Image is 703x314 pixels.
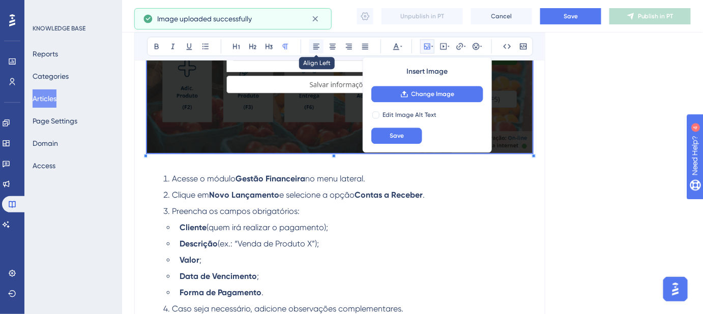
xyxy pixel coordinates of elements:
[660,274,691,304] iframe: UserGuiding AI Assistant Launcher
[412,90,455,98] span: Change Image
[33,67,69,85] button: Categories
[209,190,279,200] strong: Novo Lançamento
[180,288,261,297] strong: Forma de Pagamento
[471,8,532,24] button: Cancel
[33,134,58,152] button: Domain
[24,3,64,15] span: Need Help?
[382,8,463,24] button: Unpublish in PT
[180,223,207,232] strong: Cliente
[423,190,425,200] span: .
[638,12,673,20] span: Publish in PT
[257,271,259,281] span: ;
[564,12,578,20] span: Save
[33,45,58,63] button: Reports
[371,86,483,102] button: Change Image
[371,128,422,144] button: Save
[199,255,201,265] span: ;
[172,304,403,313] span: Caso seja necessário, adicione observações complementares.
[383,111,436,119] span: Edit Image Alt Text
[172,206,300,216] span: Preencha os campos obrigatórios:
[33,112,77,130] button: Page Settings
[157,13,252,25] span: Image uploaded successfully
[180,255,199,265] strong: Valor
[180,271,257,281] strong: Data de Vencimento
[33,89,56,108] button: Articles
[279,190,355,200] span: e selecione a opção
[207,223,328,232] span: (quem irá realizar o pagamento);
[261,288,263,297] span: .
[218,239,319,248] span: (ex.: “Venda de Produto X”);
[180,239,218,248] strong: Descrição
[71,5,74,13] div: 4
[172,174,236,183] span: Acesse o módulo
[172,190,209,200] span: Clique em
[491,12,512,20] span: Cancel
[400,12,444,20] span: Unpublish in PT
[407,66,448,78] span: Insert Image
[540,8,601,24] button: Save
[33,24,85,33] div: KNOWLEDGE BASE
[236,174,305,183] strong: Gestão Financeira
[355,190,423,200] strong: Contas a Receber
[305,174,365,183] span: no menu lateral.
[609,8,691,24] button: Publish in PT
[33,156,55,175] button: Access
[390,132,404,140] span: Save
